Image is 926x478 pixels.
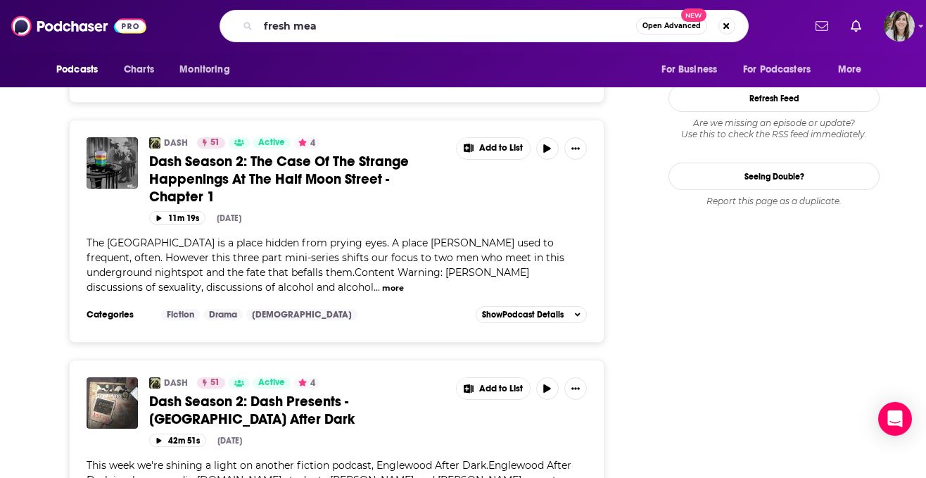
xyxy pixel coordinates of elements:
[564,377,587,400] button: Show More Button
[884,11,915,42] span: Logged in as devinandrade
[220,10,749,42] div: Search podcasts, credits, & more...
[164,137,188,149] a: DASH
[217,213,241,223] div: [DATE]
[564,137,587,160] button: Show More Button
[482,310,564,320] span: Show Podcast Details
[149,211,205,225] button: 11m 19s
[149,137,160,149] img: DASH
[87,137,138,189] img: Dash Season 2: The Case Of The Strange Happenings At The Half Moon Street - Chapter 1
[203,309,243,320] a: Drama
[884,11,915,42] img: User Profile
[149,434,206,447] button: 42m 51s
[253,377,291,389] a: Active
[884,11,915,42] button: Show profile menu
[115,56,163,83] a: Charts
[294,377,319,389] button: 4
[258,376,285,390] span: Active
[87,237,564,294] span: The [GEOGRAPHIC_DATA] is a place hidden from prying eyes. A place [PERSON_NAME] used to frequent,...
[258,136,285,150] span: Active
[149,393,446,428] a: Dash Season 2: Dash Presents - [GEOGRAPHIC_DATA] After Dark
[149,377,160,389] img: DASH
[642,23,701,30] span: Open Advanced
[743,60,811,80] span: For Podcasters
[149,153,409,206] span: Dash Season 2: The Case Of The Strange Happenings At The Half Moon Street - Chapter 1
[668,84,880,112] button: Refresh Feed
[810,14,834,38] a: Show notifications dropdown
[668,163,880,190] a: Seeing Double?
[164,377,188,389] a: DASH
[828,56,880,83] button: open menu
[87,309,150,320] h3: Categories
[246,309,357,320] a: [DEMOGRAPHIC_DATA]
[197,377,225,389] a: 51
[636,18,707,34] button: Open AdvancedNew
[11,13,146,39] img: Podchaser - Follow, Share and Rate Podcasts
[149,153,446,206] a: Dash Season 2: The Case Of The Strange Happenings At The Half Moon Street - Chapter 1
[838,60,862,80] span: More
[476,306,587,323] button: ShowPodcast Details
[87,377,138,429] img: Dash Season 2: Dash Presents - Englewood After Dark
[210,136,220,150] span: 51
[374,281,380,294] span: ...
[652,56,735,83] button: open menu
[878,402,912,436] div: Open Intercom Messenger
[661,60,717,80] span: For Business
[217,436,242,446] div: [DATE]
[124,60,154,80] span: Charts
[845,14,867,38] a: Show notifications dropdown
[253,137,291,149] a: Active
[210,376,220,390] span: 51
[56,60,98,80] span: Podcasts
[479,384,523,394] span: Add to List
[197,137,225,149] a: 51
[681,8,706,22] span: New
[46,56,116,83] button: open menu
[170,56,248,83] button: open menu
[457,138,530,159] button: Show More Button
[258,15,636,37] input: Search podcasts, credits, & more...
[734,56,831,83] button: open menu
[179,60,229,80] span: Monitoring
[294,137,319,149] button: 4
[457,378,530,399] button: Show More Button
[668,196,880,207] div: Report this page as a duplicate.
[149,393,355,428] span: Dash Season 2: Dash Presents - [GEOGRAPHIC_DATA] After Dark
[161,309,200,320] a: Fiction
[479,143,523,153] span: Add to List
[668,118,880,140] div: Are we missing an episode or update? Use this to check the RSS feed immediately.
[382,282,404,294] button: more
